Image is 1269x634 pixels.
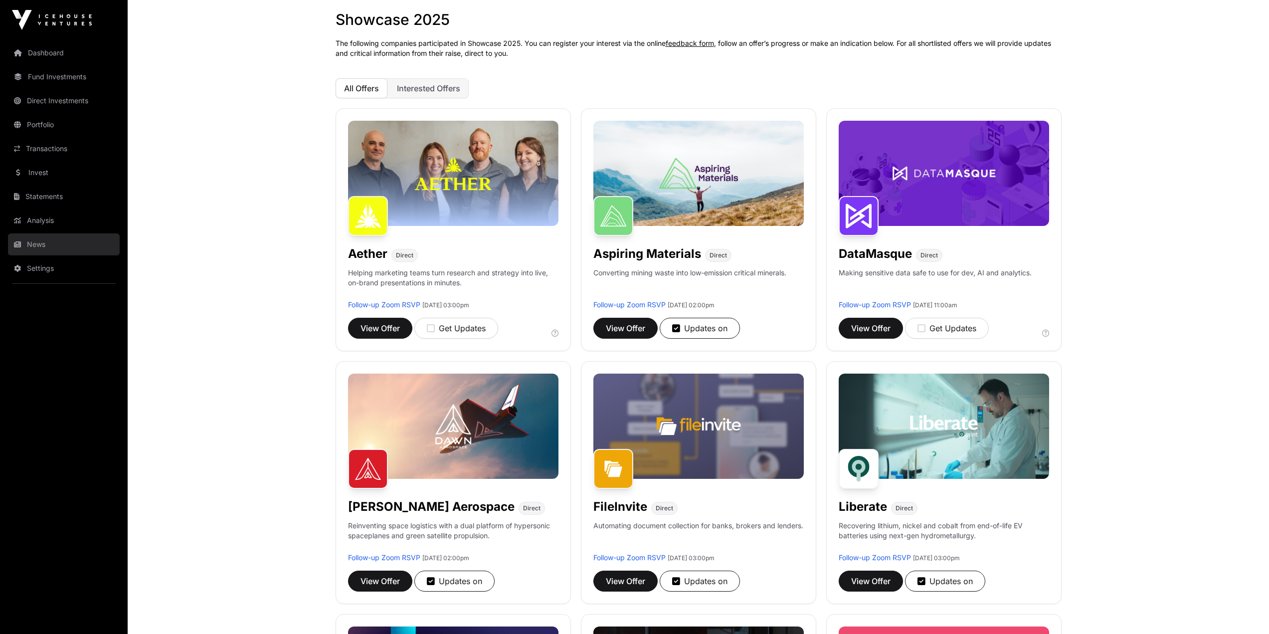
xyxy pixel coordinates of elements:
div: Get Updates [917,322,976,334]
span: View Offer [361,322,400,334]
button: View Offer [839,571,903,592]
p: Reinventing space logistics with a dual platform of hypersonic spaceplanes and green satellite pr... [348,521,558,553]
button: View Offer [593,571,658,592]
a: Follow-up Zoom RSVP [348,300,420,309]
button: View Offer [348,318,412,339]
p: Recovering lithium, nickel and cobalt from end-of-life EV batteries using next-gen hydrometallurgy. [839,521,1049,553]
a: Follow-up Zoom RSVP [839,300,911,309]
img: File-Invite-Banner.jpg [593,374,804,479]
div: Get Updates [427,322,486,334]
button: Updates on [414,571,495,592]
h1: [PERSON_NAME] Aerospace [348,499,515,515]
a: Transactions [8,138,120,160]
a: Fund Investments [8,66,120,88]
a: Portfolio [8,114,120,136]
img: Aspiring Materials [593,196,633,236]
span: Direct [896,504,913,512]
span: [DATE] 02:00pm [668,301,715,309]
span: View Offer [606,322,645,334]
span: View Offer [851,322,891,334]
a: Follow-up Zoom RSVP [593,300,666,309]
button: View Offer [839,318,903,339]
span: View Offer [361,575,400,587]
button: All Offers [336,78,387,98]
span: Direct [656,504,673,512]
h1: Liberate [839,499,887,515]
a: Follow-up Zoom RSVP [348,553,420,562]
div: Updates on [427,575,482,587]
button: Get Updates [414,318,498,339]
span: [DATE] 03:00pm [422,301,469,309]
a: Follow-up Zoom RSVP [839,553,911,562]
a: Statements [8,186,120,208]
span: [DATE] 11:00am [913,301,957,309]
h1: DataMasque [839,246,912,262]
button: Interested Offers [388,78,469,98]
span: View Offer [851,575,891,587]
img: DataMasque [839,196,879,236]
img: Aspiring-Banner.jpg [593,121,804,226]
button: Updates on [905,571,985,592]
a: Direct Investments [8,90,120,112]
a: News [8,233,120,255]
a: Follow-up Zoom RSVP [593,553,666,562]
a: Analysis [8,210,120,231]
span: [DATE] 03:00pm [668,554,715,562]
iframe: Chat Widget [1219,586,1269,634]
span: View Offer [606,575,645,587]
h1: Aether [348,246,387,262]
div: Updates on [917,575,973,587]
span: Direct [920,251,938,259]
span: [DATE] 02:00pm [422,554,469,562]
img: Aether-Banner.jpg [348,121,558,226]
p: Converting mining waste into low-emission critical minerals. [593,268,786,300]
div: Updates on [672,322,727,334]
img: FileInvite [593,449,633,489]
img: Dawn Aerospace [348,449,388,489]
span: [DATE] 03:00pm [913,554,960,562]
h1: Aspiring Materials [593,246,701,262]
img: Aether [348,196,388,236]
span: Interested Offers [397,83,460,93]
img: Liberate-Banner.jpg [839,374,1049,479]
img: Icehouse Ventures Logo [12,10,92,30]
span: Direct [710,251,727,259]
button: Updates on [660,318,740,339]
p: Automating document collection for banks, brokers and lenders. [593,521,803,553]
h1: Showcase 2025 [336,10,1062,28]
button: View Offer [593,318,658,339]
button: View Offer [348,571,412,592]
span: All Offers [344,83,379,93]
img: DataMasque-Banner.jpg [839,121,1049,226]
a: Invest [8,162,120,184]
div: Updates on [672,575,727,587]
span: Direct [396,251,413,259]
a: Settings [8,257,120,279]
button: Get Updates [905,318,989,339]
span: Direct [523,504,541,512]
h1: FileInvite [593,499,647,515]
a: Dashboard [8,42,120,64]
p: The following companies participated in Showcase 2025. You can register your interest via the onl... [336,38,1062,58]
a: feedback form [666,39,714,47]
p: Helping marketing teams turn research and strategy into live, on-brand presentations in minutes. [348,268,558,300]
p: Making sensitive data safe to use for dev, AI and analytics. [839,268,1032,300]
img: Liberate [839,449,879,489]
img: Dawn-Banner.jpg [348,374,558,479]
button: Updates on [660,571,740,592]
